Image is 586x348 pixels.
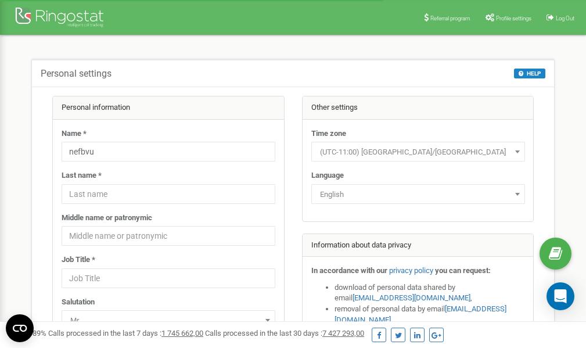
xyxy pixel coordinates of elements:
[41,69,112,79] h5: Personal settings
[62,213,152,224] label: Middle name or patronymic
[205,329,364,338] span: Calls processed in the last 30 days :
[303,234,534,257] div: Information about data privacy
[62,254,95,266] label: Job Title *
[53,96,284,120] div: Personal information
[62,184,275,204] input: Last name
[496,15,531,21] span: Profile settings
[311,170,344,181] label: Language
[435,266,491,275] strong: you can request:
[311,142,525,162] span: (UTC-11:00) Pacific/Midway
[335,282,525,304] li: download of personal data shared by email ,
[430,15,470,21] span: Referral program
[311,128,346,139] label: Time zone
[311,184,525,204] span: English
[311,266,387,275] strong: In accordance with our
[62,142,275,162] input: Name
[353,293,470,302] a: [EMAIL_ADDRESS][DOMAIN_NAME]
[6,314,34,342] button: Open CMP widget
[547,282,574,310] div: Open Intercom Messenger
[322,329,364,338] u: 7 427 293,00
[66,313,271,329] span: Mr.
[62,128,87,139] label: Name *
[62,170,102,181] label: Last name *
[556,15,574,21] span: Log Out
[303,96,534,120] div: Other settings
[315,186,521,203] span: English
[62,268,275,288] input: Job Title
[62,297,95,308] label: Salutation
[48,329,203,338] span: Calls processed in the last 7 days :
[62,226,275,246] input: Middle name or patronymic
[161,329,203,338] u: 1 745 662,00
[62,310,275,330] span: Mr.
[335,304,525,325] li: removal of personal data by email ,
[315,144,521,160] span: (UTC-11:00) Pacific/Midway
[389,266,433,275] a: privacy policy
[514,69,545,78] button: HELP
